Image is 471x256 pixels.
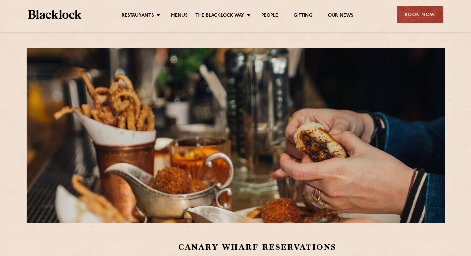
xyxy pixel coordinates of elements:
[261,13,278,20] a: People
[397,6,443,23] div: Book Now
[178,242,416,253] h2: Canary Wharf Reservations
[171,13,188,20] a: Menus
[294,13,312,20] a: Gifting
[122,13,154,20] a: Restaurants
[195,13,244,20] a: The Blacklock Way
[328,13,354,20] a: Our News
[28,10,82,19] img: BL_Textured_Logo-footer-cropped.svg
